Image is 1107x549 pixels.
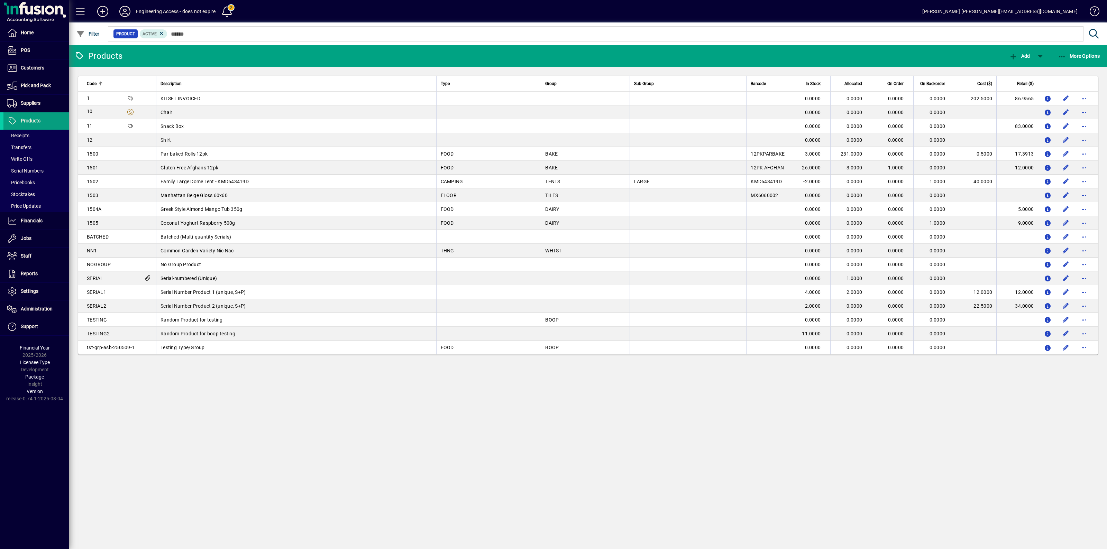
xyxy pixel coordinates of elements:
button: More options [1078,217,1089,229]
button: More options [1078,273,1089,284]
span: No Group Product [161,262,201,267]
span: Pricebooks [7,180,35,185]
div: [PERSON_NAME] [PERSON_NAME][EMAIL_ADDRESS][DOMAIN_NAME] [922,6,1078,17]
span: 0.0000 [847,303,862,309]
button: Edit [1060,162,1071,173]
button: Profile [114,5,136,18]
td: 9.0000 [996,216,1038,230]
span: Random Product for boop testing [161,331,235,336]
span: More Options [1058,53,1100,59]
span: KMD643419D [751,179,782,184]
span: BOOP [545,345,559,350]
a: Pick and Pack [3,77,69,94]
span: 0.0000 [847,345,862,350]
span: tst-grp-asb-250509-1 [87,345,135,350]
span: Cost ($) [977,80,992,87]
a: Jobs [3,230,69,247]
td: 0.5000 [955,147,996,161]
span: Group [545,80,557,87]
span: 0.0000 [930,289,945,295]
a: Reports [3,265,69,282]
span: 0.0000 [930,193,945,198]
button: More options [1078,328,1089,339]
span: BATCHED [87,234,109,240]
span: TENTS [545,179,560,184]
span: NN1 [87,248,97,253]
div: Barcode [751,80,785,87]
button: More options [1078,107,1089,118]
button: Add [1007,50,1032,62]
span: KITSET INVOICED [161,96,200,101]
span: Chair [161,110,172,115]
span: 0.0000 [805,220,821,226]
span: 0.0000 [805,123,821,129]
span: Retail ($) [1017,80,1034,87]
span: 1.0000 [930,179,945,184]
span: Version [27,389,43,394]
span: 1.0000 [930,220,945,226]
a: Transfers [3,141,69,153]
span: 0.0000 [888,96,904,101]
span: 0.0000 [930,110,945,115]
span: SERIAL1 [87,289,106,295]
span: TESTING2 [87,331,110,336]
span: 0.0000 [805,193,821,198]
div: Description [161,80,432,87]
button: More options [1078,300,1089,311]
div: Sub Group [634,80,742,87]
span: 0.0000 [847,96,862,101]
span: MX6060002 [751,193,778,198]
span: DAIRY [545,220,559,226]
span: NOGROUP [87,262,111,267]
span: Pick and Pack [21,83,51,88]
span: 0.0000 [888,248,904,253]
button: More options [1078,162,1089,173]
span: 0.0000 [930,234,945,240]
span: Type [441,80,450,87]
a: Administration [3,300,69,318]
span: Filter [76,31,100,37]
span: 0.0000 [888,123,904,129]
span: SERIAL2 [87,303,106,309]
span: 0.0000 [930,206,945,212]
span: 0.0000 [805,206,821,212]
span: Common Garden Variety Nic Nac [161,248,234,253]
button: Edit [1060,342,1071,353]
span: 1.0000 [847,276,862,281]
span: 0.0000 [847,248,862,253]
span: Allocated [844,80,862,87]
span: 0.0000 [930,123,945,129]
span: 0.0000 [888,331,904,336]
span: 4.0000 [805,289,821,295]
td: 12.0000 [996,285,1038,299]
a: Knowledge Base [1085,1,1098,24]
td: 40.0000 [955,175,996,188]
span: 0.0000 [888,303,904,309]
button: Edit [1060,134,1071,146]
span: -2.0000 [803,179,821,184]
button: Edit [1060,314,1071,325]
button: Edit [1060,107,1071,118]
span: 0.0000 [805,110,821,115]
span: 0.0000 [930,248,945,253]
span: FOOD [441,206,454,212]
span: FOOD [441,345,454,350]
span: FOOD [441,151,454,157]
a: Stocktakes [3,188,69,200]
a: POS [3,42,69,59]
span: 0.0000 [847,179,862,184]
a: Receipts [3,130,69,141]
span: FLOOR [441,193,457,198]
span: 0.0000 [888,276,904,281]
td: 202.5000 [955,92,996,105]
span: Batched (Multi-quantity Serials) [161,234,231,240]
span: 0.0000 [930,345,945,350]
span: Add [1009,53,1030,59]
span: TILES [545,193,558,198]
td: 12.0000 [955,285,996,299]
span: Manhattan Beige Gloss 60x60 [161,193,228,198]
button: Filter [75,28,101,40]
span: 0.0000 [888,137,904,143]
button: Edit [1060,287,1071,298]
a: Financials [3,212,69,230]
